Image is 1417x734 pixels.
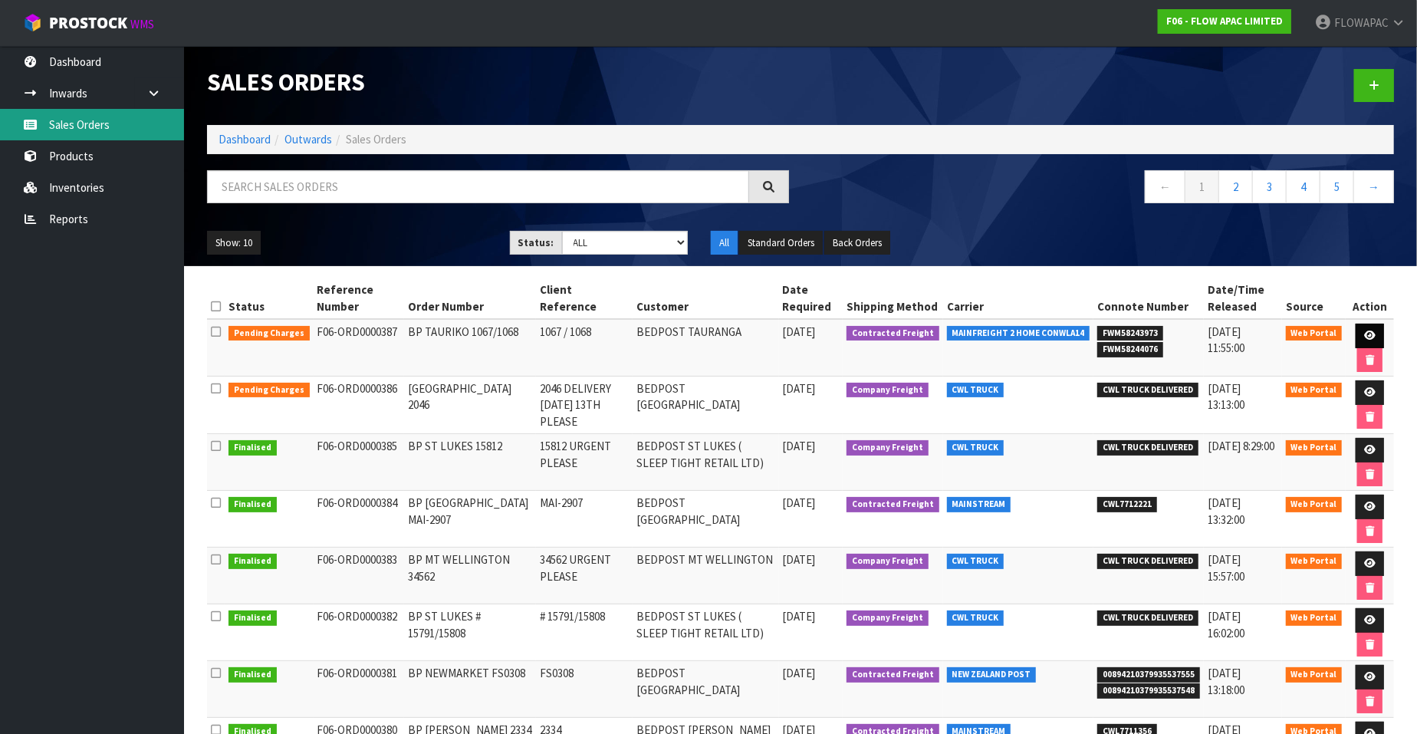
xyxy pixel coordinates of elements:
[1166,15,1283,28] strong: F06 - FLOW APAC LIMITED
[1286,170,1320,203] a: 4
[1286,383,1343,398] span: Web Portal
[947,554,1004,569] span: CWL TRUCK
[1093,278,1204,319] th: Connote Number
[314,604,404,661] td: F06-ORD0000382
[1097,667,1200,683] span: 00894210379935537555
[633,661,779,718] td: BEDPOST [GEOGRAPHIC_DATA]
[947,383,1004,398] span: CWL TRUCK
[536,434,633,491] td: 15812 URGENT PLEASE
[1145,170,1185,203] a: ←
[783,439,816,453] span: [DATE]
[219,132,271,146] a: Dashboard
[1282,278,1346,319] th: Source
[207,170,749,203] input: Search sales orders
[1097,611,1198,626] span: CWL TRUCK DELIVERED
[783,381,816,396] span: [DATE]
[847,611,929,626] span: Company Freight
[207,231,261,255] button: Show: 10
[404,377,536,434] td: [GEOGRAPHIC_DATA] 2046
[404,661,536,718] td: BP NEWMARKET FS0308
[228,326,310,341] span: Pending Charges
[1208,495,1244,526] span: [DATE] 13:32:00
[404,278,536,319] th: Order Number
[1097,326,1163,341] span: FWM58243973
[1218,170,1253,203] a: 2
[1208,439,1274,453] span: [DATE] 8:29:00
[314,377,404,434] td: F06-ORD0000386
[711,231,738,255] button: All
[824,231,890,255] button: Back Orders
[536,319,633,377] td: 1067 / 1068
[314,278,404,319] th: Reference Number
[847,667,939,683] span: Contracted Freight
[1097,683,1200,699] span: 00894210379935537548
[847,440,929,456] span: Company Freight
[404,434,536,491] td: BP ST LUKES 15812
[314,319,404,377] td: F06-ORD0000387
[1252,170,1287,203] a: 3
[130,17,154,31] small: WMS
[518,236,554,249] strong: Status:
[314,548,404,604] td: F06-ORD0000383
[1208,324,1244,355] span: [DATE] 11:55:00
[783,609,816,624] span: [DATE]
[1286,326,1343,341] span: Web Portal
[779,278,843,319] th: Date Required
[947,611,1004,626] span: CWL TRUCK
[225,278,314,319] th: Status
[228,667,277,683] span: Finalised
[536,661,633,718] td: FS0308
[1097,554,1198,569] span: CWL TRUCK DELIVERED
[1320,170,1354,203] a: 5
[847,554,929,569] span: Company Freight
[1208,381,1244,412] span: [DATE] 13:13:00
[23,13,42,32] img: cube-alt.png
[633,491,779,548] td: BEDPOST [GEOGRAPHIC_DATA]
[633,434,779,491] td: BEDPOST ST LUKES ( SLEEP TIGHT RETAIL LTD)
[1286,440,1343,456] span: Web Portal
[783,552,816,567] span: [DATE]
[739,231,823,255] button: Standard Orders
[404,548,536,604] td: BP MT WELLINGTON 34562
[1204,278,1282,319] th: Date/Time Released
[314,491,404,548] td: F06-ORD0000384
[536,377,633,434] td: 2046 DELIVERY [DATE] 13TH PLEASE
[1353,170,1394,203] a: →
[314,434,404,491] td: F06-ORD0000385
[284,132,332,146] a: Outwards
[947,497,1011,512] span: MAINSTREAM
[847,383,929,398] span: Company Freight
[404,491,536,548] td: BP [GEOGRAPHIC_DATA] MAI-2907
[1185,170,1219,203] a: 1
[228,440,277,456] span: Finalised
[947,440,1004,456] span: CWL TRUCK
[1286,554,1343,569] span: Web Portal
[947,326,1090,341] span: MAINFREIGHT 2 HOME CONWLA14
[812,170,1394,208] nav: Page navigation
[536,278,633,319] th: Client Reference
[49,13,127,33] span: ProStock
[1208,552,1244,583] span: [DATE] 15:57:00
[1097,383,1198,398] span: CWL TRUCK DELIVERED
[228,383,310,398] span: Pending Charges
[404,604,536,661] td: BP ST LUKES # 15791/15808
[346,132,406,146] span: Sales Orders
[207,69,789,96] h1: Sales Orders
[947,667,1037,683] span: NEW ZEALAND POST
[228,497,277,512] span: Finalised
[633,548,779,604] td: BEDPOST MT WELLINGTON
[633,319,779,377] td: BEDPOST TAURANGA
[1334,15,1389,30] span: FLOWAPAC
[1286,611,1343,626] span: Web Portal
[1097,342,1163,357] span: FWM58244076
[633,377,779,434] td: BEDPOST [GEOGRAPHIC_DATA]
[843,278,943,319] th: Shipping Method
[536,491,633,548] td: MAI-2907
[404,319,536,377] td: BP TAURIKO 1067/1068
[228,554,277,569] span: Finalised
[1286,497,1343,512] span: Web Portal
[783,666,816,680] span: [DATE]
[1208,609,1244,640] span: [DATE] 16:02:00
[943,278,1094,319] th: Carrier
[1208,666,1244,696] span: [DATE] 13:18:00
